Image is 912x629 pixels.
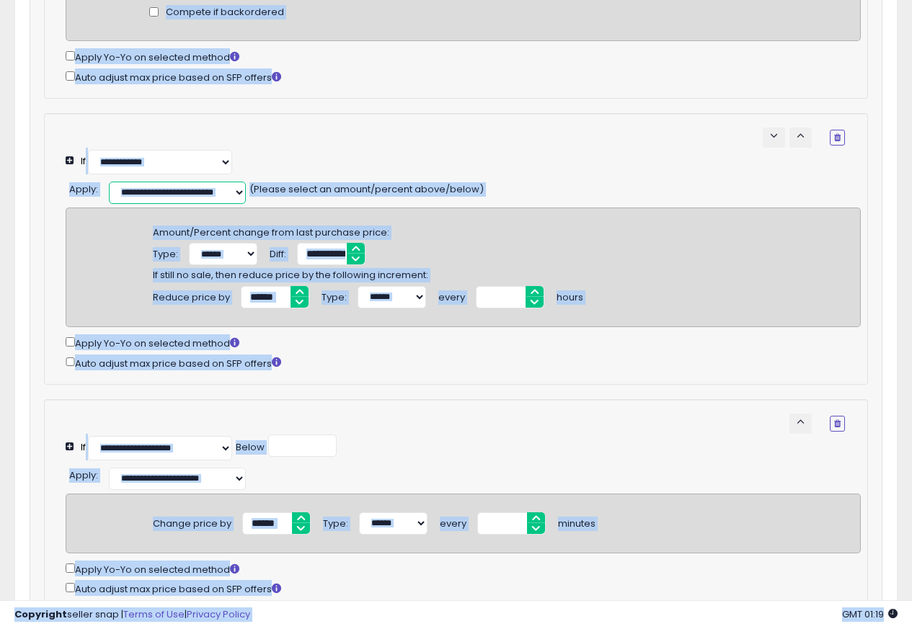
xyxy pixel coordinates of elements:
span: Amount/Percent change from last purchase price: [153,220,389,239]
button: keyboard_arrow_down [763,128,785,148]
div: hours [557,286,583,305]
span: Apply [69,468,96,482]
div: every [438,286,465,305]
div: : [69,178,98,197]
div: every [440,512,466,531]
div: Type: [322,286,347,305]
span: Compete if backordered [166,6,284,19]
div: Auto adjust max price based on SFP offers [66,354,861,370]
div: Apply Yo-Yo on selected method [66,48,861,64]
span: keyboard_arrow_up [794,415,807,429]
a: Terms of Use [123,607,185,621]
a: Privacy Policy [187,607,250,621]
span: 2025-10-11 01:19 GMT [842,607,898,621]
div: Apply Yo-Yo on selected method [66,334,861,350]
span: Apply [69,182,96,196]
div: Change price by [153,512,231,531]
div: minutes [558,512,596,531]
div: Auto adjust max price based on SFP offers [66,580,861,596]
i: Remove Condition [834,419,841,428]
div: seller snap | | [14,608,250,622]
strong: Copyright [14,607,67,621]
div: Type: [153,243,178,262]
div: : [69,464,98,483]
div: Auto adjust max price based on SFP offers [66,68,861,84]
span: keyboard_arrow_down [767,129,781,143]
div: Apply Yo-Yo on selected method [66,561,861,576]
span: keyboard_arrow_up [794,129,807,143]
i: Remove Condition [834,133,841,142]
div: Diff: [270,243,286,262]
button: keyboard_arrow_up [789,128,812,148]
span: (Please select an amount/percent above/below) [249,178,484,197]
div: Below [236,441,265,455]
div: Type: [323,512,348,531]
span: If still no sale, then reduce price by the following increment: [153,263,428,282]
div: Reduce price by [153,286,230,305]
button: keyboard_arrow_up [789,414,812,434]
